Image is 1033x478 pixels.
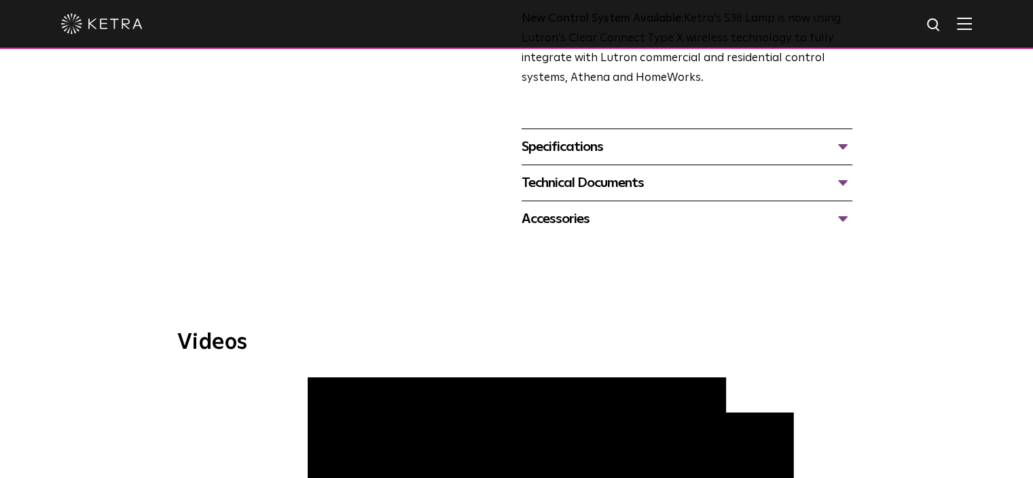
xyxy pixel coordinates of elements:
h3: Videos [177,332,856,354]
div: Technical Documents [522,172,852,194]
img: ketra-logo-2019-white [61,14,143,34]
div: Accessories [522,208,852,230]
img: search icon [926,17,943,34]
img: Hamburger%20Nav.svg [957,17,972,30]
div: Specifications [522,136,852,158]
